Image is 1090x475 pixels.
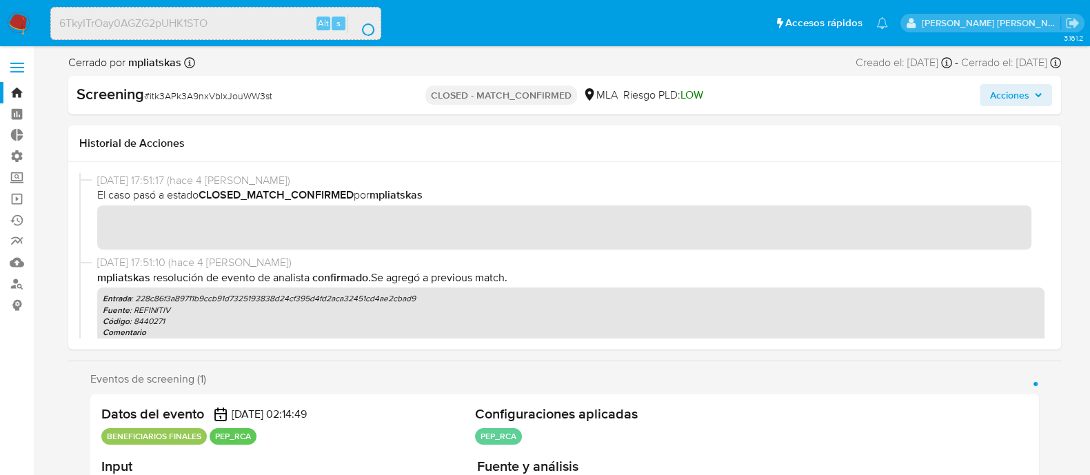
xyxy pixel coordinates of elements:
[125,54,181,70] b: mpliatskas
[144,89,272,103] span: # itk3APk3A9nxVblxJouWW3st
[77,83,144,105] b: Screening
[336,17,341,30] span: s
[922,17,1061,30] p: emmanuel.vitiello@mercadolibre.com
[785,16,862,30] span: Accesos rápidos
[318,17,329,30] span: Alt
[68,55,181,70] span: Cerrado por
[961,55,1061,70] div: Cerrado el: [DATE]
[583,88,618,103] div: MLA
[955,55,958,70] span: -
[980,84,1052,106] button: Acciones
[680,87,703,103] span: LOW
[1065,16,1080,30] a: Salir
[51,14,381,32] input: Buscar usuario o caso...
[876,17,888,29] a: Notificaciones
[989,84,1029,106] span: Acciones
[623,88,703,103] span: Riesgo PLD:
[347,14,376,33] button: search-icon
[425,85,577,105] p: CLOSED - MATCH_CONFIRMED
[856,55,952,70] div: Creado el: [DATE]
